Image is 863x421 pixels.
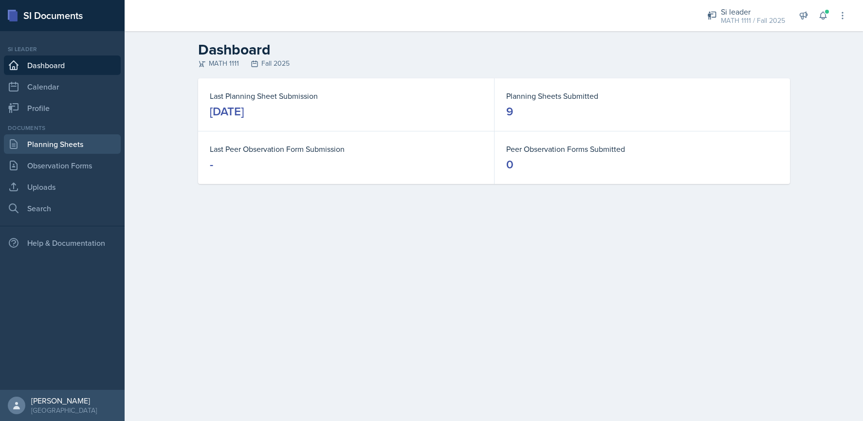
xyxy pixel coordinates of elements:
[506,90,778,102] dt: Planning Sheets Submitted
[210,143,482,155] dt: Last Peer Observation Form Submission
[4,98,121,118] a: Profile
[31,396,97,405] div: [PERSON_NAME]
[4,55,121,75] a: Dashboard
[506,143,778,155] dt: Peer Observation Forms Submitted
[198,41,790,58] h2: Dashboard
[4,124,121,132] div: Documents
[4,45,121,54] div: Si leader
[31,405,97,415] div: [GEOGRAPHIC_DATA]
[210,104,244,119] div: [DATE]
[4,177,121,197] a: Uploads
[506,104,513,119] div: 9
[4,156,121,175] a: Observation Forms
[721,6,785,18] div: Si leader
[4,233,121,253] div: Help & Documentation
[198,58,790,69] div: MATH 1111 Fall 2025
[4,199,121,218] a: Search
[4,77,121,96] a: Calendar
[721,16,785,26] div: MATH 1111 / Fall 2025
[506,157,514,172] div: 0
[4,134,121,154] a: Planning Sheets
[210,157,213,172] div: -
[210,90,482,102] dt: Last Planning Sheet Submission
